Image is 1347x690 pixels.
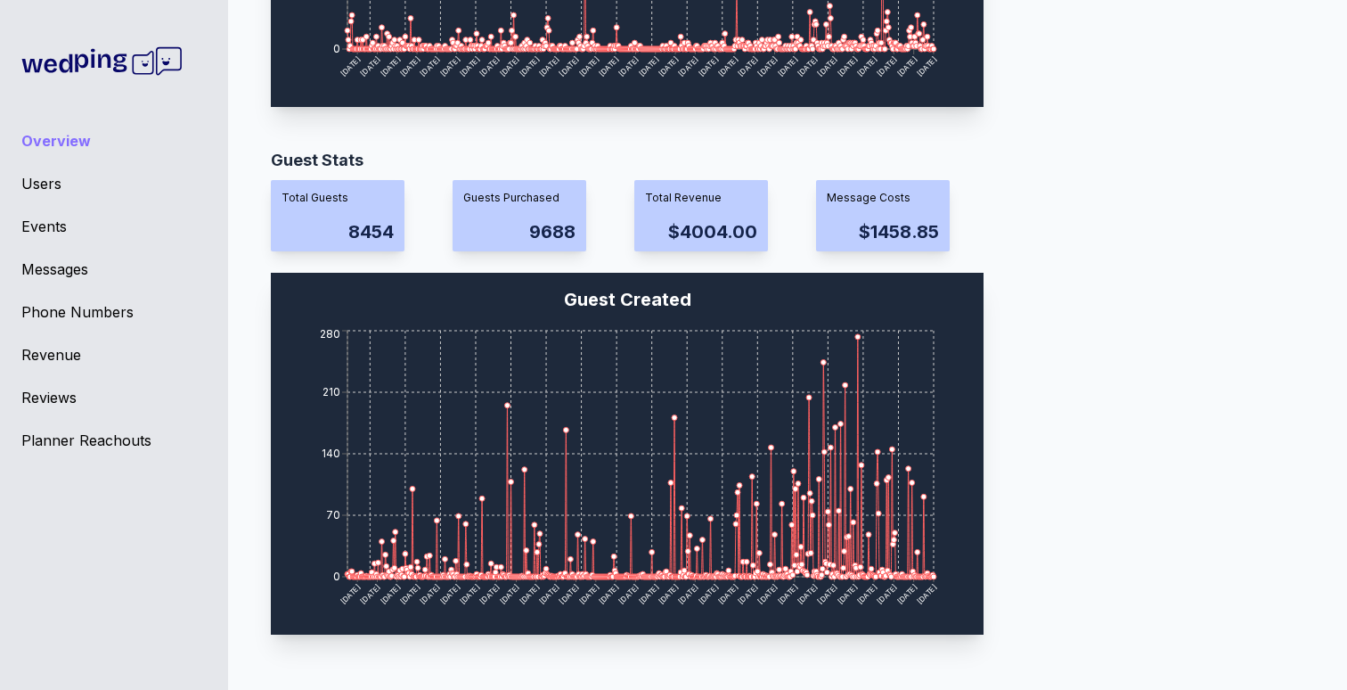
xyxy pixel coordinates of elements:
[577,54,600,78] tspan: [DATE]
[518,54,541,78] tspan: [DATE]
[796,54,819,78] tspan: [DATE]
[398,54,421,78] tspan: [DATE]
[537,54,560,78] tspan: [DATE]
[876,54,899,78] tspan: [DATE]
[558,582,581,605] tspan: [DATE]
[379,582,402,605] tspan: [DATE]
[657,582,680,605] tspan: [DATE]
[419,582,442,605] tspan: [DATE]
[915,54,938,78] tspan: [DATE]
[816,54,839,78] tspan: [DATE]
[836,582,859,605] tspan: [DATE]
[677,54,700,78] tspan: [DATE]
[637,54,660,78] tspan: [DATE]
[827,191,939,205] div: Message Costs
[21,173,207,194] a: Users
[855,582,878,605] tspan: [DATE]
[836,54,859,78] tspan: [DATE]
[458,582,481,605] tspan: [DATE]
[645,191,757,205] div: Total Revenue
[438,582,461,605] tspan: [DATE]
[333,570,340,583] tspan: 0
[776,582,799,605] tspan: [DATE]
[816,582,839,605] tspan: [DATE]
[339,54,362,78] tspan: [DATE]
[697,582,720,605] tspan: [DATE]
[564,287,691,312] div: Guest Created
[348,219,394,244] div: 8454
[796,582,819,605] tspan: [DATE]
[677,582,700,605] tspan: [DATE]
[529,219,576,244] div: 9688
[271,148,1290,173] div: Guest Stats
[478,54,502,78] tspan: [DATE]
[21,130,207,152] a: Overview
[21,344,207,366] a: Revenue
[339,582,362,605] tspan: [DATE]
[21,387,207,408] a: Reviews
[855,54,878,78] tspan: [DATE]
[398,582,421,605] tspan: [DATE]
[716,582,739,605] tspan: [DATE]
[895,582,918,605] tspan: [DATE]
[577,582,600,605] tspan: [DATE]
[697,54,720,78] tspan: [DATE]
[282,191,394,205] div: Total Guests
[737,582,760,605] tspan: [DATE]
[859,219,939,244] div: $1458.85
[756,54,780,78] tspan: [DATE]
[438,54,461,78] tspan: [DATE]
[359,54,382,78] tspan: [DATE]
[498,54,521,78] tspan: [DATE]
[326,508,340,522] tspan: 70
[597,582,620,605] tspan: [DATE]
[379,54,402,78] tspan: [DATE]
[597,54,620,78] tspan: [DATE]
[537,582,560,605] tspan: [DATE]
[915,582,938,605] tspan: [DATE]
[333,42,340,55] tspan: 0
[498,582,521,605] tspan: [DATE]
[657,54,680,78] tspan: [DATE]
[21,216,207,237] a: Events
[322,447,340,460] tspan: 140
[518,582,541,605] tspan: [DATE]
[463,191,576,205] div: Guests Purchased
[21,301,207,323] a: Phone Numbers
[776,54,799,78] tspan: [DATE]
[716,54,739,78] tspan: [DATE]
[756,582,780,605] tspan: [DATE]
[617,54,641,78] tspan: [DATE]
[478,582,502,605] tspan: [DATE]
[558,54,581,78] tspan: [DATE]
[419,54,442,78] tspan: [DATE]
[668,219,757,244] div: $4004.00
[876,582,899,605] tspan: [DATE]
[322,385,340,398] tspan: 210
[617,582,641,605] tspan: [DATE]
[21,259,207,280] a: Messages
[637,582,660,605] tspan: [DATE]
[737,54,760,78] tspan: [DATE]
[21,430,207,451] a: Planner Reachouts
[458,54,481,78] tspan: [DATE]
[359,582,382,605] tspan: [DATE]
[895,54,918,78] tspan: [DATE]
[320,327,340,341] tspan: 280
